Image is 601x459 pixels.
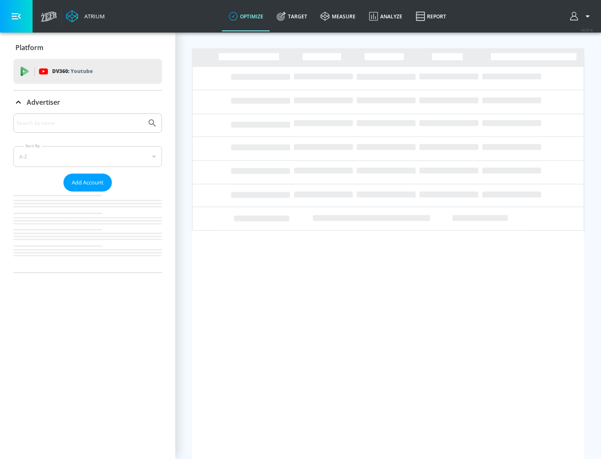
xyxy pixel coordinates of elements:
a: Target [270,1,314,31]
div: A-Z [13,146,162,167]
p: Platform [15,43,43,52]
span: Add Account [72,178,104,187]
p: Youtube [71,67,93,76]
div: DV360: Youtube [13,59,162,84]
div: Advertiser [13,113,162,272]
input: Search by name [17,118,143,129]
a: Analyze [362,1,409,31]
p: Advertiser [27,98,60,107]
a: Atrium [66,10,105,23]
button: Add Account [63,174,112,192]
label: Sort By [24,143,42,149]
div: Atrium [81,13,105,20]
p: DV360: [52,67,93,76]
span: v 4.25.4 [581,28,593,32]
a: Report [409,1,453,31]
a: optimize [222,1,270,31]
a: measure [314,1,362,31]
div: Platform [13,36,162,59]
nav: list of Advertiser [13,192,162,272]
div: Advertiser [13,91,162,114]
